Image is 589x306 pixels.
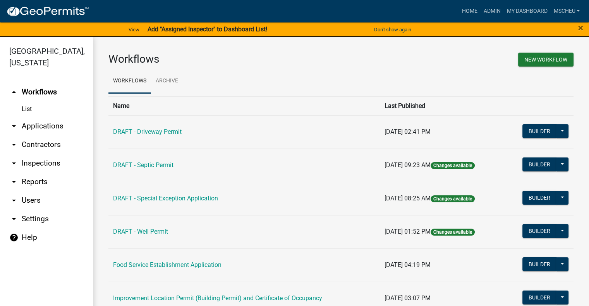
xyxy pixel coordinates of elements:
[578,23,583,32] button: Close
[151,69,183,94] a: Archive
[108,69,151,94] a: Workflows
[385,228,431,235] span: [DATE] 01:52 PM
[108,96,380,115] th: Name
[431,195,475,202] span: Changes available
[9,140,19,149] i: arrow_drop_down
[522,124,556,138] button: Builder
[9,214,19,224] i: arrow_drop_down
[113,128,182,135] a: DRAFT - Driveway Permit
[550,4,583,19] a: mscheu
[147,26,267,33] strong: Add "Assigned Inspector" to Dashboard List!
[108,53,335,66] h3: Workflows
[113,294,322,302] a: Improvement Location Permit (Building Permit) and Certificate of Occupancy
[113,228,168,235] a: DRAFT - Well Permit
[522,291,556,304] button: Builder
[431,229,475,236] span: Changes available
[385,161,431,169] span: [DATE] 09:23 AM
[9,233,19,242] i: help
[503,4,550,19] a: My Dashboard
[125,23,143,36] a: View
[522,224,556,238] button: Builder
[522,157,556,171] button: Builder
[113,195,218,202] a: DRAFT - Special Exception Application
[385,128,431,135] span: [DATE] 02:41 PM
[385,195,431,202] span: [DATE] 08:25 AM
[578,22,583,33] span: ×
[458,4,480,19] a: Home
[518,53,574,67] button: New Workflow
[522,191,556,205] button: Builder
[9,159,19,168] i: arrow_drop_down
[9,177,19,186] i: arrow_drop_down
[113,161,173,169] a: DRAFT - Septic Permit
[380,96,504,115] th: Last Published
[480,4,503,19] a: Admin
[522,257,556,271] button: Builder
[385,294,431,302] span: [DATE] 03:07 PM
[9,87,19,97] i: arrow_drop_up
[385,261,431,268] span: [DATE] 04:19 PM
[9,121,19,131] i: arrow_drop_down
[431,162,475,169] span: Changes available
[371,23,414,36] button: Don't show again
[9,196,19,205] i: arrow_drop_down
[113,261,222,268] a: Food Service Establishment Application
